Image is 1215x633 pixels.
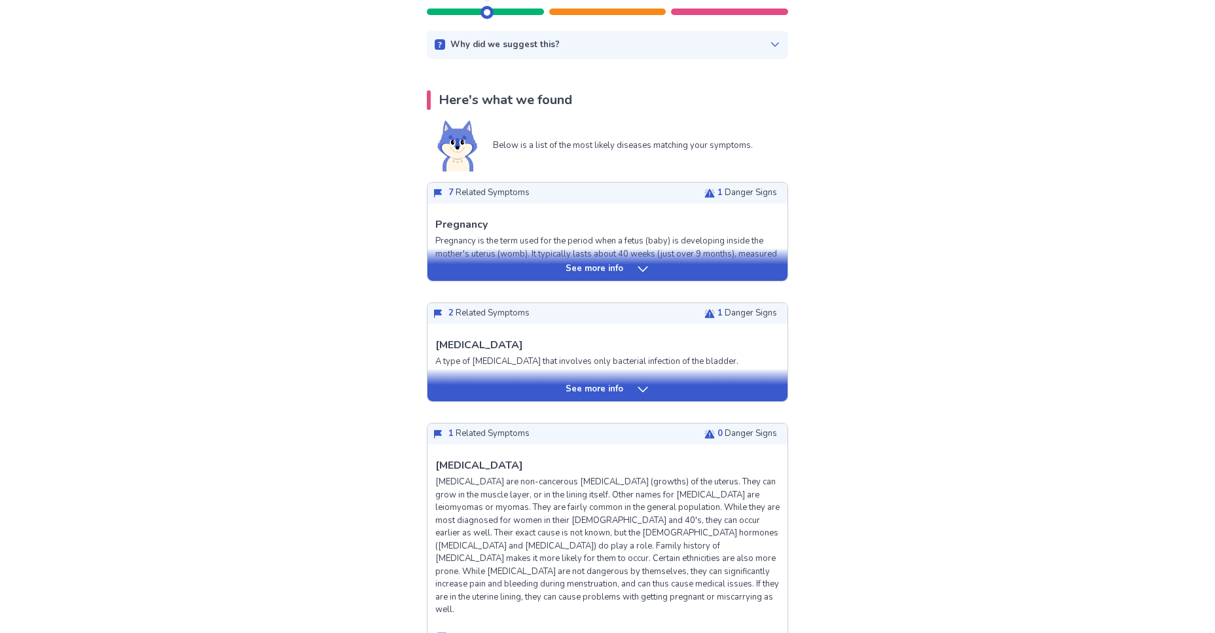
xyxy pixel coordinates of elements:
span: 1 [717,187,723,198]
p: Related Symptoms [448,427,530,441]
p: Here's what we found [439,90,572,110]
p: See more info [566,262,623,276]
p: Why did we suggest this? [450,39,560,52]
p: Pregnancy [435,217,488,232]
img: Shiba [437,120,477,172]
p: See more info [566,383,623,396]
p: Related Symptoms [448,187,530,200]
p: A type of [MEDICAL_DATA] that involves only bacterial infection of the bladder. [435,355,738,369]
p: Pregnancy is the term used for the period when a fetus (baby) is developing inside the mother's u... [435,235,780,312]
p: [MEDICAL_DATA] [435,458,523,473]
p: [MEDICAL_DATA] [435,337,523,353]
span: 1 [717,307,723,319]
span: 7 [448,187,454,198]
p: Danger Signs [717,307,777,320]
p: Related Symptoms [448,307,530,320]
span: 2 [448,307,454,319]
p: [MEDICAL_DATA] are non-cancerous [MEDICAL_DATA] (growths) of the uterus. They can grow in the mus... [435,476,780,617]
p: Danger Signs [717,187,777,200]
span: 0 [717,427,723,439]
p: Below is a list of the most likely diseases matching your symptoms. [493,139,753,153]
p: Danger Signs [717,427,777,441]
span: 1 [448,427,454,439]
